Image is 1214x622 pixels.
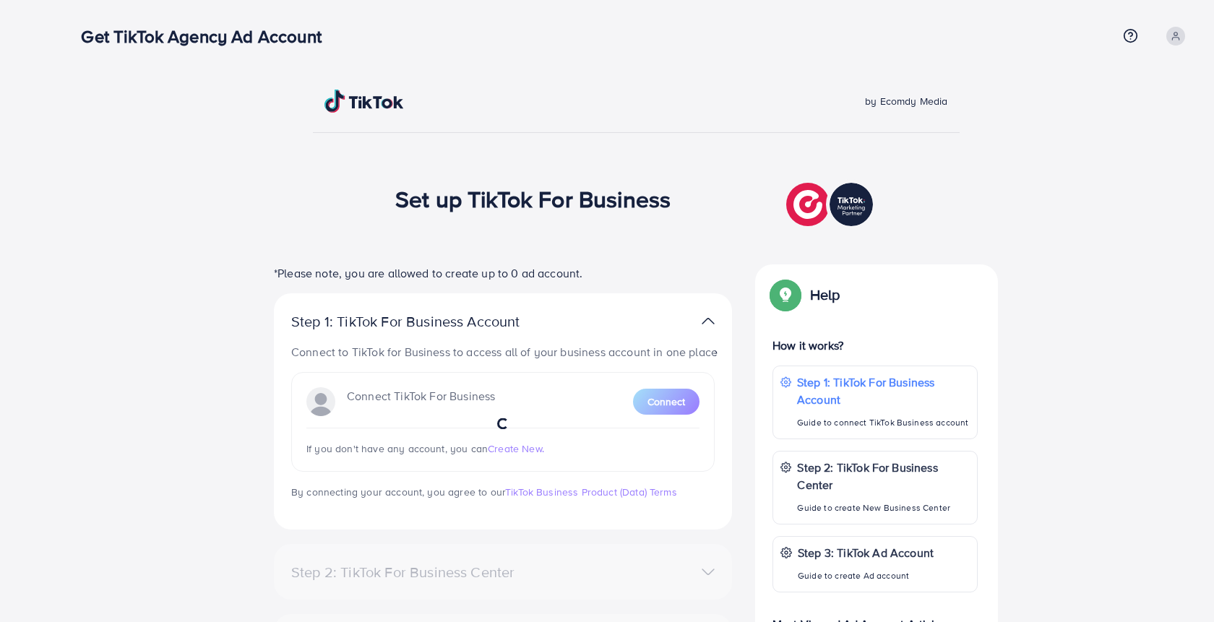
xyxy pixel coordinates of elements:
img: TikTok partner [702,311,715,332]
h1: Set up TikTok For Business [395,185,671,212]
p: Help [810,286,840,303]
p: How it works? [772,337,978,354]
p: Step 2: TikTok For Business Center [797,459,970,493]
p: Step 1: TikTok For Business Account [291,313,566,330]
img: TikTok partner [786,179,877,230]
span: by Ecomdy Media [865,94,947,108]
h3: Get TikTok Agency Ad Account [81,26,332,47]
p: Guide to create Ad account [798,567,934,584]
p: Step 1: TikTok For Business Account [797,373,970,408]
img: TikTok [324,90,404,113]
p: Guide to create New Business Center [797,499,970,517]
p: *Please note, you are allowed to create up to 0 ad account. [274,264,732,282]
p: Step 3: TikTok Ad Account [798,544,934,561]
p: Guide to connect TikTok Business account [797,414,970,431]
img: Popup guide [772,282,798,308]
